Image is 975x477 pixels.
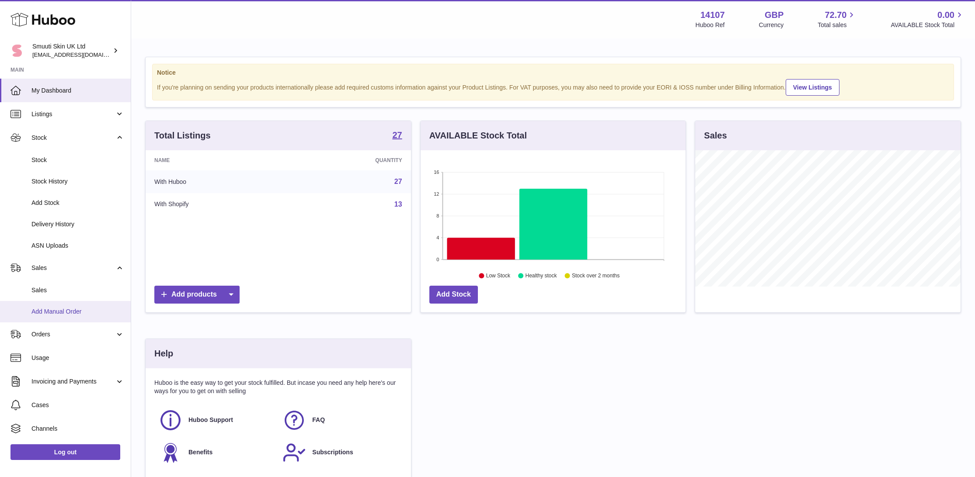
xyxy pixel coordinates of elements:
a: FAQ [282,408,397,432]
div: Smuuti Skin UK Ltd [32,42,111,59]
span: My Dashboard [31,86,124,95]
text: 16 [434,169,439,175]
a: 27 [394,178,402,185]
a: 0.00 AVAILABLE Stock Total [891,9,965,29]
span: Orders [31,330,115,339]
a: Benefits [159,441,274,464]
span: Add Manual Order [31,308,124,316]
img: tomi@beautyko.fi [10,44,24,57]
h3: Help [154,348,173,359]
span: FAQ [312,416,325,424]
p: Huboo is the easy way to get your stock fulfilled. But incase you need any help here's our ways f... [154,379,402,395]
span: Stock History [31,177,124,186]
a: 27 [392,131,402,141]
a: Add products [154,286,240,304]
span: Subscriptions [312,448,353,456]
strong: GBP [765,9,783,21]
text: Healthy stock [525,273,557,279]
div: If you're planning on sending your products internationally please add required customs informati... [157,78,949,96]
span: Usage [31,354,124,362]
span: Benefits [188,448,212,456]
h3: Total Listings [154,130,211,142]
span: Stock [31,156,124,164]
span: [EMAIL_ADDRESS][DOMAIN_NAME] [32,51,129,58]
a: Add Stock [429,286,478,304]
strong: 27 [392,131,402,139]
span: Stock [31,134,115,142]
td: With Shopify [146,193,289,216]
span: Delivery History [31,220,124,228]
text: 8 [436,213,439,218]
span: Sales [31,264,115,272]
text: Low Stock [486,273,511,279]
span: 72.70 [825,9,846,21]
a: View Listings [786,79,839,96]
a: Log out [10,444,120,460]
a: 13 [394,200,402,208]
td: With Huboo [146,170,289,193]
th: Name [146,150,289,170]
span: Total sales [818,21,857,29]
span: Cases [31,401,124,409]
span: AVAILABLE Stock Total [891,21,965,29]
text: 0 [436,257,439,262]
span: 0.00 [937,9,954,21]
text: Stock over 2 months [572,273,620,279]
span: Add Stock [31,199,124,207]
strong: Notice [157,69,949,77]
h3: Sales [704,130,727,142]
span: Invoicing and Payments [31,377,115,386]
span: Sales [31,286,124,294]
a: Subscriptions [282,441,397,464]
span: Huboo Support [188,416,233,424]
strong: 14107 [700,9,725,21]
th: Quantity [289,150,411,170]
a: 72.70 Total sales [818,9,857,29]
div: Currency [759,21,784,29]
text: 12 [434,191,439,197]
text: 4 [436,235,439,240]
span: Listings [31,110,115,118]
span: Channels [31,425,124,433]
a: Huboo Support [159,408,274,432]
h3: AVAILABLE Stock Total [429,130,527,142]
span: ASN Uploads [31,242,124,250]
div: Huboo Ref [696,21,725,29]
